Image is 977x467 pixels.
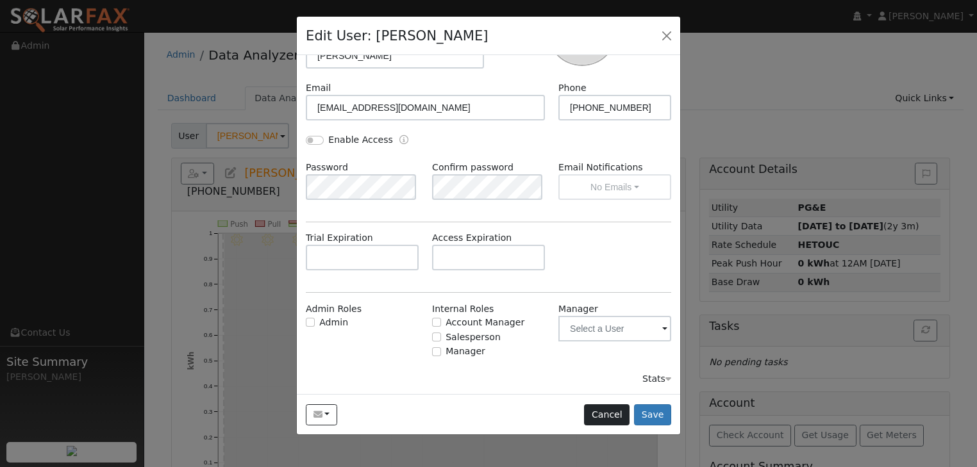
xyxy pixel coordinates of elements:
label: Trial Expiration [306,231,373,245]
button: mcole@ebcommunitymgrs.com [306,404,337,426]
label: Access Expiration [432,231,512,245]
label: Confirm password [432,161,514,174]
a: Enable Access [399,133,408,148]
label: Phone [558,81,587,95]
label: Salesperson [446,331,501,344]
input: Admin [306,318,315,327]
label: Admin Roles [306,302,362,316]
label: Internal Roles [432,302,494,316]
div: Stats [642,372,671,386]
label: Email [306,81,331,95]
label: Enable Access [328,133,393,147]
h4: Edit User: [PERSON_NAME] [306,26,488,46]
label: Email Notifications [558,161,671,174]
label: Account Manager [446,316,524,329]
label: Admin [319,316,348,329]
input: Select a User [558,316,671,341]
input: Salesperson [432,332,441,341]
label: Password [306,161,348,174]
label: Manager [446,345,485,358]
button: Cancel [584,404,630,426]
label: Manager [558,302,598,316]
input: Account Manager [432,318,441,327]
button: Save [634,404,671,426]
input: Manager [432,347,441,356]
